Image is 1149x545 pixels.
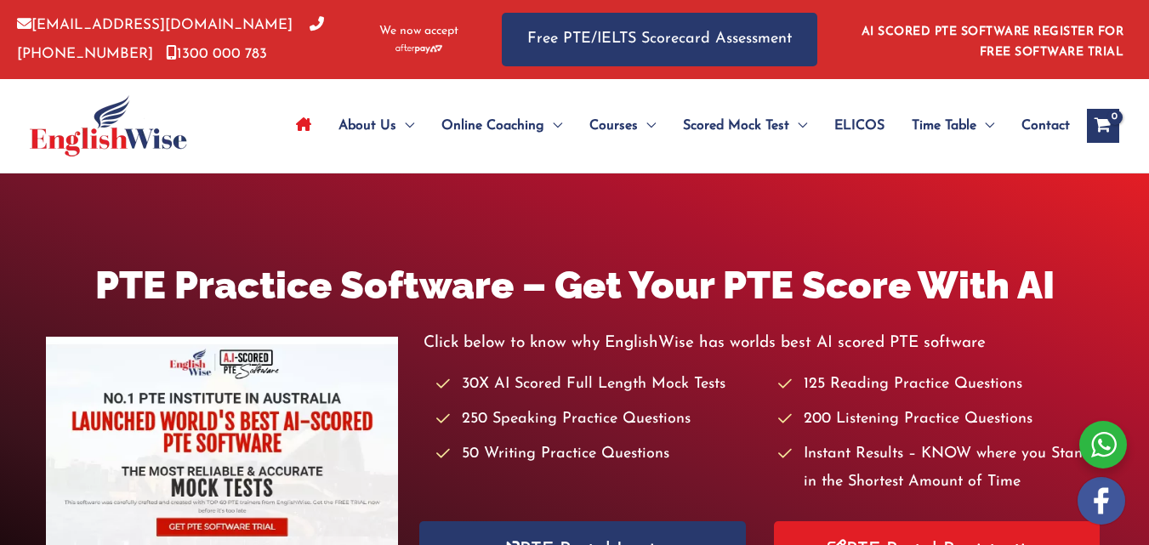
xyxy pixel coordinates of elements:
[862,26,1124,59] a: AI SCORED PTE SOFTWARE REGISTER FOR FREE SOFTWARE TRIAL
[395,44,442,54] img: Afterpay-Logo
[338,96,396,156] span: About Us
[683,96,789,156] span: Scored Mock Test
[502,13,817,66] a: Free PTE/IELTS Scorecard Assessment
[976,96,994,156] span: Menu Toggle
[589,96,638,156] span: Courses
[1021,96,1070,156] span: Contact
[1008,96,1070,156] a: Contact
[424,329,1103,357] p: Click below to know why EnglishWise has worlds best AI scored PTE software
[325,96,428,156] a: About UsMenu Toggle
[898,96,1008,156] a: Time TableMenu Toggle
[436,440,761,468] li: 50 Writing Practice Questions
[441,96,544,156] span: Online Coaching
[638,96,656,156] span: Menu Toggle
[778,440,1103,497] li: Instant Results – KNOW where you Stand in the Shortest Amount of Time
[1078,477,1125,525] img: white-facebook.png
[30,95,187,156] img: cropped-ew-logo
[851,12,1132,67] aside: Header Widget 1
[778,406,1103,434] li: 200 Listening Practice Questions
[576,96,669,156] a: CoursesMenu Toggle
[379,23,458,40] span: We now accept
[912,96,976,156] span: Time Table
[669,96,821,156] a: Scored Mock TestMenu Toggle
[282,96,1070,156] nav: Site Navigation: Main Menu
[428,96,576,156] a: Online CoachingMenu Toggle
[17,18,293,32] a: [EMAIL_ADDRESS][DOMAIN_NAME]
[544,96,562,156] span: Menu Toggle
[778,371,1103,399] li: 125 Reading Practice Questions
[396,96,414,156] span: Menu Toggle
[789,96,807,156] span: Menu Toggle
[436,371,761,399] li: 30X AI Scored Full Length Mock Tests
[17,18,324,60] a: [PHONE_NUMBER]
[166,47,267,61] a: 1300 000 783
[46,258,1103,312] h1: PTE Practice Software – Get Your PTE Score With AI
[1087,109,1119,143] a: View Shopping Cart, empty
[821,96,898,156] a: ELICOS
[834,96,885,156] span: ELICOS
[436,406,761,434] li: 250 Speaking Practice Questions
